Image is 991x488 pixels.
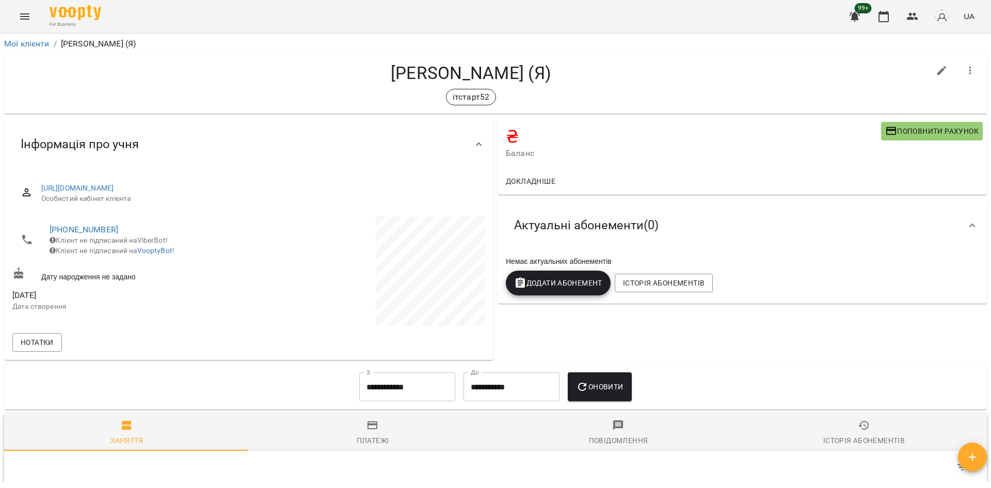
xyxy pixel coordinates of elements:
p: Дата створення [12,302,247,312]
span: Додати Абонемент [514,277,602,289]
span: [DATE] [12,289,247,302]
a: Мої клієнти [4,39,50,49]
div: Дату народження не задано [10,265,249,284]
div: Table Toolbar [4,451,987,484]
nav: breadcrumb [4,38,987,50]
span: Оновити [576,381,623,393]
div: Повідомлення [589,434,648,447]
span: Особистий кабінет клієнта [41,194,477,204]
button: Фільтр [950,455,974,480]
span: UA [964,11,974,22]
a: [URL][DOMAIN_NAME] [41,184,114,192]
span: Клієнт не підписаний на ViberBot! [50,236,168,244]
span: Нотатки [21,336,54,349]
button: Додати Абонемент [506,271,611,295]
span: Клієнт не підписаний на ! [50,246,174,255]
button: Поповнити рахунок [881,122,983,140]
span: Поповнити рахунок [885,125,979,137]
button: Історія абонементів [615,274,713,292]
button: Нотатки [12,333,62,352]
button: UA [960,7,979,26]
a: VooptyBot [137,246,172,255]
span: 99+ [855,3,872,13]
div: Актуальні абонементи(0) [498,199,987,252]
div: ітстарт52 [446,89,496,105]
button: Menu [12,4,37,29]
img: avatar_s.png [935,9,949,24]
button: Оновити [568,372,631,401]
div: Платежі [357,434,389,447]
span: Інформація про учня [21,136,139,152]
p: [PERSON_NAME] (Я) [61,38,136,50]
span: Актуальні абонементи ( 0 ) [514,217,659,233]
span: Докладніше [506,175,555,187]
button: Докладніше [502,172,560,191]
h4: ₴ [506,126,881,147]
li: / [54,38,57,50]
span: Баланс [506,147,881,160]
p: ітстарт52 [453,91,489,103]
span: Історія абонементів [623,277,705,289]
div: Історія абонементів [823,434,905,447]
div: Немає актуальних абонементів [504,254,981,269]
img: Voopty Logo [50,5,101,20]
div: Інформація про учня [4,118,493,171]
span: For Business [50,21,101,28]
a: [PHONE_NUMBER] [50,225,118,234]
div: Заняття [110,434,143,447]
h4: [PERSON_NAME] (Я) [12,62,930,84]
